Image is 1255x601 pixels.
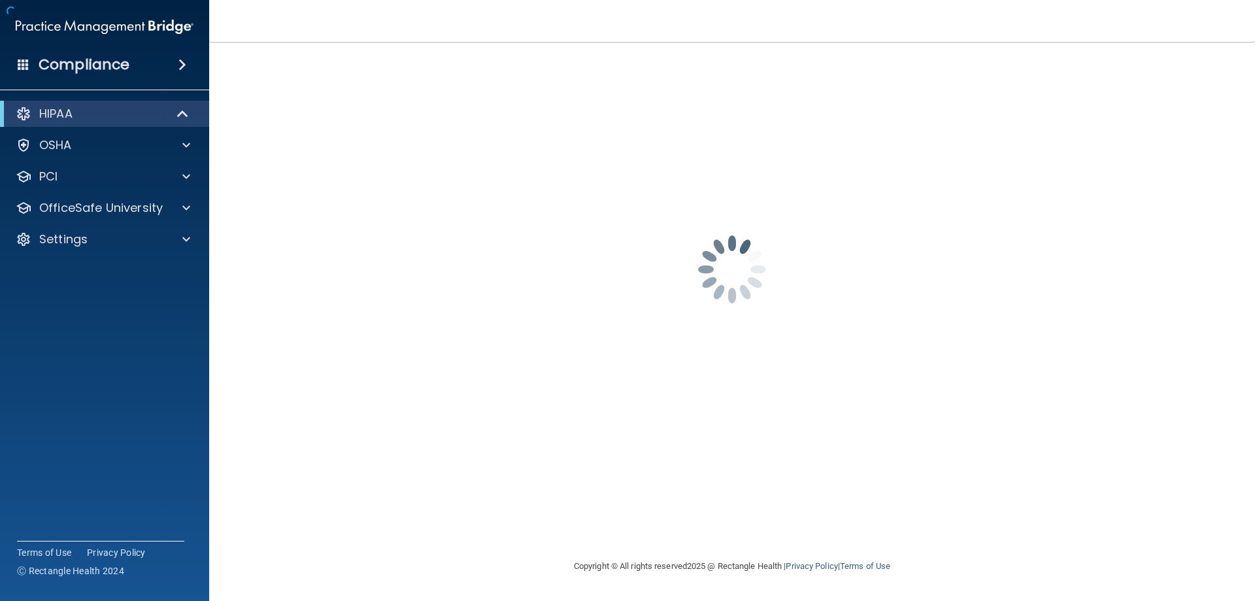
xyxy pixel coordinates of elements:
[494,545,971,587] div: Copyright © All rights reserved 2025 @ Rectangle Health | |
[16,14,193,40] img: PMB logo
[87,546,146,559] a: Privacy Policy
[39,169,58,184] p: PCI
[16,232,190,247] a: Settings
[39,56,129,74] h4: Compliance
[39,232,88,247] p: Settings
[16,169,190,184] a: PCI
[16,200,190,216] a: OfficeSafe University
[39,106,73,122] p: HIPAA
[786,561,837,571] a: Privacy Policy
[667,204,797,335] img: spinner.e123f6fc.gif
[16,137,190,153] a: OSHA
[17,564,124,577] span: Ⓒ Rectangle Health 2024
[17,546,71,559] a: Terms of Use
[39,200,163,216] p: OfficeSafe University
[840,561,890,571] a: Terms of Use
[39,137,72,153] p: OSHA
[16,106,190,122] a: HIPAA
